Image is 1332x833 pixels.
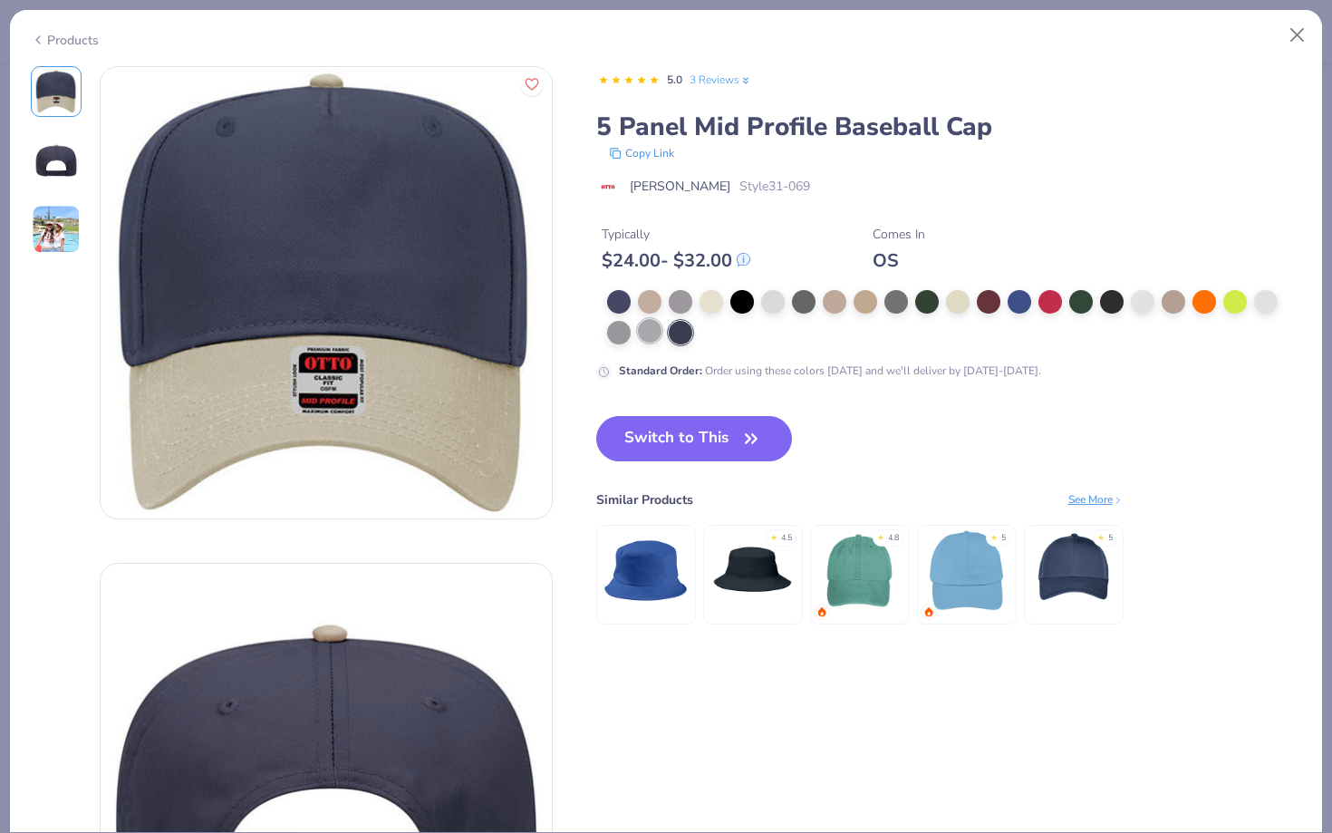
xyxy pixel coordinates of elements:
[877,532,884,539] div: ★
[31,31,99,50] div: Products
[596,416,793,461] button: Switch to This
[603,528,689,614] img: Big Accessories Metal Eyelet Bucket Cap
[770,532,777,539] div: ★
[598,66,660,95] div: 5.0 Stars
[873,225,925,244] div: Comes In
[596,490,693,509] div: Similar Products
[619,363,1041,379] div: Order using these colors [DATE] and we'll deliver by [DATE]-[DATE].
[101,67,552,518] img: Front
[923,528,1009,614] img: Big Accessories 6-Panel Twill Unstructured Cap
[1280,18,1315,53] button: Close
[923,606,934,617] img: trending.gif
[690,72,752,88] a: 3 Reviews
[816,606,827,617] img: trending.gif
[873,249,925,272] div: OS
[816,528,902,614] img: Adams Optimum Pigment Dyed-Cap
[34,139,78,182] img: Back
[34,70,78,113] img: Front
[888,532,899,545] div: 4.8
[667,73,682,87] span: 5.0
[32,205,81,254] img: User generated content
[781,532,792,545] div: 4.5
[990,532,998,539] div: ★
[520,73,544,96] button: Like
[1001,532,1006,545] div: 5
[1030,528,1116,614] img: Big Accessories 6-Panel Structured Trucker Cap
[1097,532,1105,539] div: ★
[1068,491,1124,508] div: See More
[603,144,680,162] button: copy to clipboard
[596,110,1302,144] div: 5 Panel Mid Profile Baseball Cap
[619,363,702,378] strong: Standard Order :
[602,249,750,272] div: $ 24.00 - $ 32.00
[596,179,621,194] img: brand logo
[1108,532,1113,545] div: 5
[709,528,796,614] img: Big Accessories Crusher Bucket Cap
[739,177,810,196] span: Style 31-069
[630,177,730,196] span: [PERSON_NAME]
[602,225,750,244] div: Typically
